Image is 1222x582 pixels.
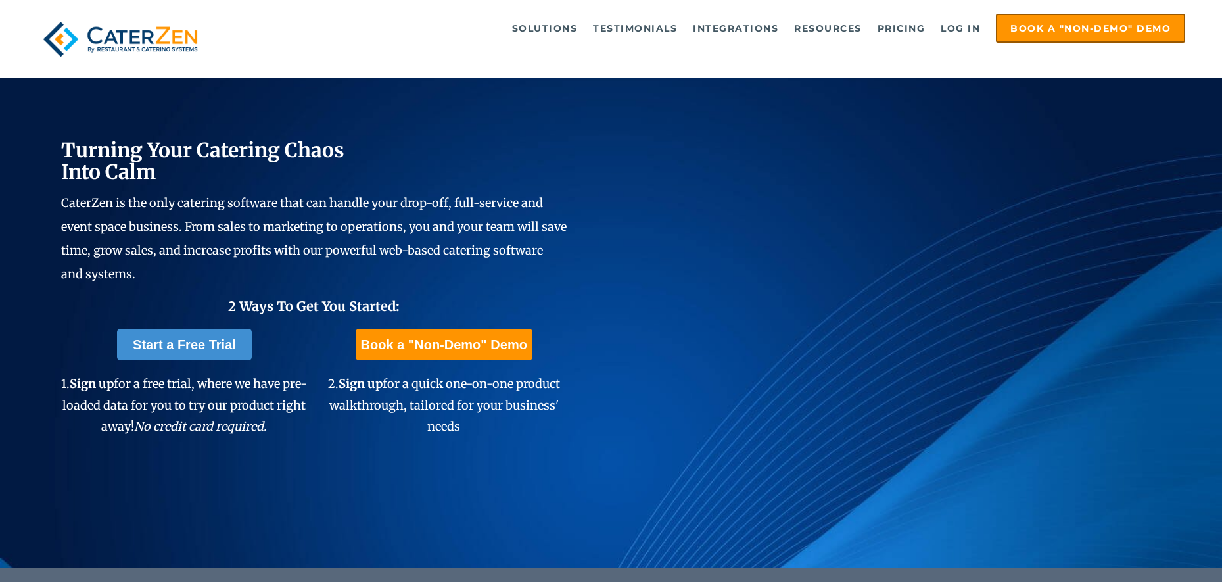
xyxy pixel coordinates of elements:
span: 2. for a quick one-on-one product walkthrough, tailored for your business' needs [328,376,560,434]
a: Resources [787,15,868,41]
span: 1. for a free trial, where we have pre-loaded data for you to try our product right away! [61,376,307,434]
span: Sign up [339,376,383,391]
a: Pricing [871,15,932,41]
span: 2 Ways To Get You Started: [228,298,400,314]
a: Testimonials [586,15,684,41]
iframe: Help widget launcher [1105,531,1208,568]
a: Book a "Non-Demo" Demo [996,14,1185,43]
a: Integrations [686,15,785,41]
span: Sign up [70,376,114,391]
a: Log in [934,15,987,41]
em: No credit card required. [134,419,267,434]
img: caterzen [37,14,204,64]
a: Book a "Non-Demo" Demo [356,329,532,360]
div: Navigation Menu [233,14,1185,43]
span: Turning Your Catering Chaos Into Calm [61,137,344,184]
a: Solutions [505,15,584,41]
span: CaterZen is the only catering software that can handle your drop-off, full-service and event spac... [61,195,567,281]
a: Start a Free Trial [117,329,252,360]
